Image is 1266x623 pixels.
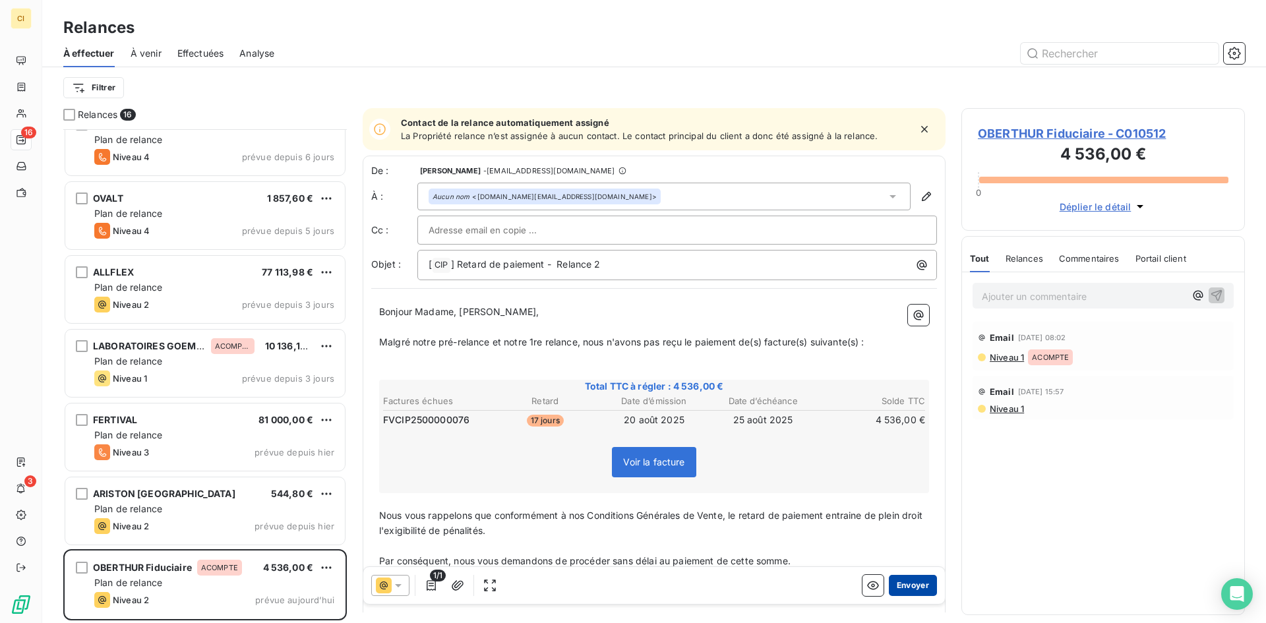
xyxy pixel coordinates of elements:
span: À effectuer [63,47,115,60]
span: Niveau 2 [113,521,149,531]
span: 81 000,00 € [258,414,313,425]
div: <[DOMAIN_NAME][EMAIL_ADDRESS][DOMAIN_NAME]> [433,192,657,201]
span: Voir la facture [623,456,684,467]
span: 4 536,00 € [263,562,314,573]
div: grid [63,129,347,623]
span: Niveau 2 [113,595,149,605]
span: Email [990,386,1014,397]
span: Plan de relance [94,429,162,440]
span: Email [990,332,1014,343]
span: Niveau 3 [113,447,149,458]
span: Plan de relance [94,134,162,145]
th: Retard [491,394,599,408]
button: Envoyer [889,575,937,596]
input: Adresse email en copie ... [429,220,570,240]
span: - [EMAIL_ADDRESS][DOMAIN_NAME] [483,167,615,175]
span: ] Retard de paiement - Relance 2 [451,258,601,270]
span: Nous vous rappelons que conformément à nos Conditions Générales de Vente, le retard de paiement e... [379,510,925,536]
span: Relances [1006,253,1043,264]
td: 25 août 2025 [709,413,817,427]
span: Niveau 1 [988,403,1024,414]
span: À venir [131,47,162,60]
div: Open Intercom Messenger [1221,578,1253,610]
span: FERTIVAL [93,414,137,425]
span: [ [429,258,432,270]
img: Logo LeanPay [11,594,32,615]
button: Déplier le détail [1056,199,1151,214]
span: Plan de relance [94,355,162,367]
span: ACOMPTE [201,564,238,572]
span: Tout [970,253,990,264]
th: Solde TTC [818,394,926,408]
span: 16 [120,109,135,121]
span: OBERTHUR Fiduciaire - C010512 [978,125,1228,142]
span: Plan de relance [94,208,162,219]
span: De : [371,164,417,177]
button: Filtrer [63,77,124,98]
span: prévue depuis hier [255,521,334,531]
label: Cc : [371,223,417,237]
span: Effectuées [177,47,224,60]
span: Niveau 2 [113,299,149,310]
span: 1 857,60 € [267,193,314,204]
em: Aucun nom [433,192,469,201]
label: À : [371,190,417,203]
span: Déplier le détail [1060,200,1131,214]
span: Malgré notre pré-relance et notre 1re relance, nous n'avons pas reçu le paiement de(s) facture(s)... [379,336,864,347]
span: 1/1 [430,570,446,581]
span: 77 113,98 € [262,266,313,278]
td: 20 août 2025 [600,413,708,427]
span: [DATE] 15:57 [1018,388,1064,396]
span: 17 jours [527,415,564,427]
span: FVCIP2500000076 [383,413,469,427]
span: Plan de relance [94,282,162,293]
th: Date d’échéance [709,394,817,408]
span: Portail client [1135,253,1186,264]
span: Contact de la relance automatiquement assigné [401,117,878,128]
span: OVALT [93,193,123,204]
span: ACOMPTE [215,342,251,350]
span: Objet : [371,258,401,270]
span: La Propriété relance n’est assignée à aucun contact. Le contact principal du client a donc été as... [401,131,878,141]
span: 10 136,16 € [265,340,315,351]
span: [PERSON_NAME] [420,167,481,175]
span: 544,80 € [271,488,313,499]
th: Date d’émission [600,394,708,408]
span: Plan de relance [94,503,162,514]
span: prévue depuis 3 jours [242,299,334,310]
span: Total TTC à régler : 4 536,00 € [381,380,927,393]
td: 4 536,00 € [818,413,926,427]
span: Analyse [239,47,274,60]
span: Bonjour Madame, [PERSON_NAME], [379,306,539,317]
span: prévue depuis 5 jours [242,225,334,236]
span: ARISTON [GEOGRAPHIC_DATA] [93,488,235,499]
div: CI [11,8,32,29]
span: 0 [976,187,981,198]
span: Niveau 1 [113,373,147,384]
span: prévue aujourd’hui [255,595,334,605]
span: Niveau 1 [988,352,1024,363]
span: CIP [433,258,450,273]
span: Plan de relance [94,577,162,588]
span: [DATE] 08:02 [1018,334,1066,341]
th: Factures échues [382,394,490,408]
span: ALLFLEX [93,266,134,278]
span: 16 [21,127,36,138]
span: ACOMPTE [1032,353,1069,361]
span: Par conséquent, nous vous demandons de procéder sans délai au paiement de cette somme. [379,555,791,566]
span: prévue depuis 3 jours [242,373,334,384]
span: prévue depuis 6 jours [242,152,334,162]
span: Niveau 4 [113,225,150,236]
span: Niveau 4 [113,152,150,162]
span: 3 [24,475,36,487]
span: LABORATOIRES GOEMAR [93,340,209,351]
span: prévue depuis hier [255,447,334,458]
span: OBERTHUR Fiduciaire [93,562,192,573]
span: Relances [78,108,117,121]
input: Rechercher [1021,43,1219,64]
h3: 4 536,00 € [978,142,1228,169]
h3: Relances [63,16,135,40]
span: Commentaires [1059,253,1120,264]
